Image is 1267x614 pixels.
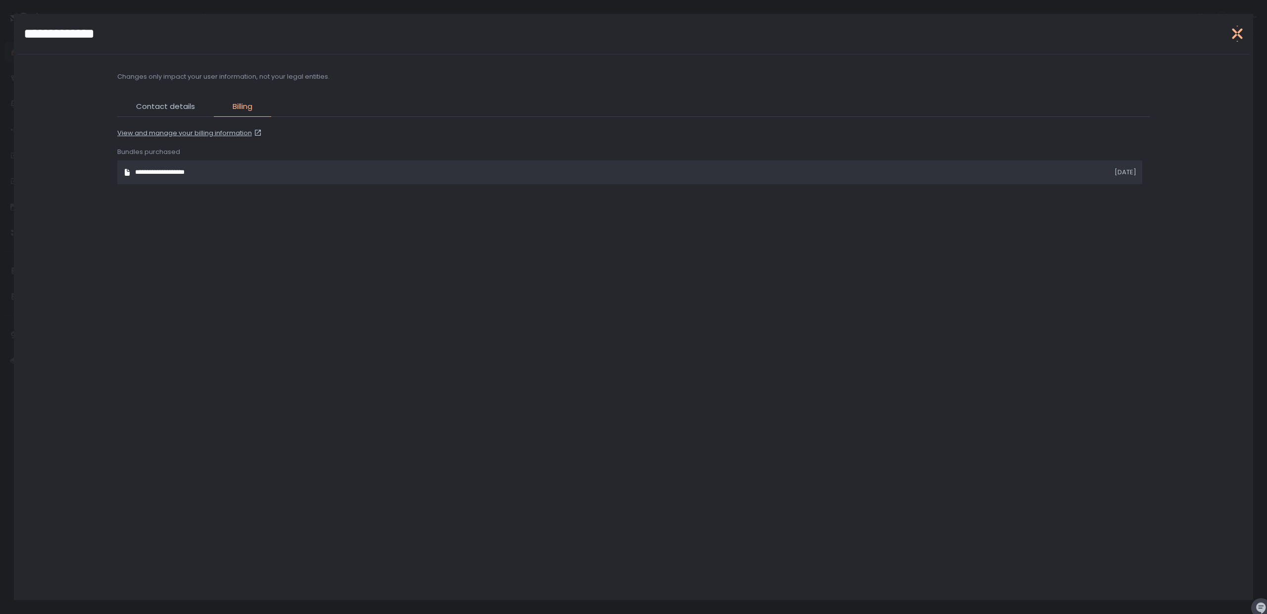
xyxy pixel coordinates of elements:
[117,129,264,138] a: View and manage your billing information
[136,101,195,112] span: Contact details
[117,72,330,81] h2: Changes only impact your user information, not your legal entities.
[233,101,252,112] span: Billing
[117,148,1150,156] div: Bundles purchased
[886,168,1136,177] div: [DATE]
